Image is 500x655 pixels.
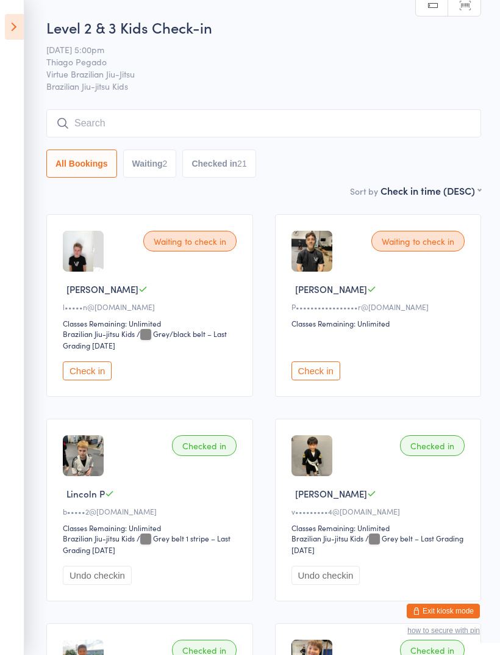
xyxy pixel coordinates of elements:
div: Classes Remaining: Unlimited [63,318,240,328]
div: 21 [237,159,247,168]
button: Checked in21 [182,150,255,178]
div: Waiting to check in [143,231,237,252]
div: Brazilian Jiu-jitsu Kids [291,533,363,543]
button: Check in [291,361,340,380]
button: All Bookings [46,150,117,178]
img: image1691995808.png [291,435,332,476]
span: [PERSON_NAME] [295,283,367,295]
img: image1569290695.png [63,231,93,272]
div: l•••••n@[DOMAIN_NAME] [63,302,240,312]
div: v•••••••••4@[DOMAIN_NAME] [291,506,469,516]
div: Classes Remaining: Unlimited [291,318,469,328]
button: Check in [63,361,112,380]
div: Classes Remaining: Unlimited [63,523,240,533]
div: Checked in [400,435,465,456]
span: Virtue Brazilian Jiu-Jitsu [46,68,462,80]
div: Checked in [172,435,237,456]
span: Lincoln P [66,487,105,500]
input: Search [46,109,481,137]
div: Waiting to check in [371,231,465,252]
div: P•••••••••••••••••r@[DOMAIN_NAME] [291,302,469,312]
span: [PERSON_NAME] [295,487,367,500]
span: Brazilian Jiu-jitsu Kids [46,80,481,92]
div: 2 [163,159,168,168]
img: image1716590855.png [63,435,104,476]
button: how to secure with pin [407,626,480,635]
span: Thiago Pegado [46,56,462,68]
div: Brazilian Jiu-jitsu Kids [63,533,135,543]
label: Sort by [350,185,378,197]
button: Undo checkin [63,566,132,585]
span: [DATE] 5:00pm [46,43,462,56]
button: Waiting2 [123,150,177,178]
div: Check in time (DESC) [380,184,481,197]
span: [PERSON_NAME] [66,283,138,295]
button: Undo checkin [291,566,360,585]
button: Exit kiosk mode [407,604,480,618]
img: image1730189770.png [291,231,332,272]
div: Brazilian Jiu-jitsu Kids [63,328,135,339]
h2: Level 2 & 3 Kids Check-in [46,17,481,37]
div: Classes Remaining: Unlimited [291,523,469,533]
div: b•••••2@[DOMAIN_NAME] [63,506,240,516]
